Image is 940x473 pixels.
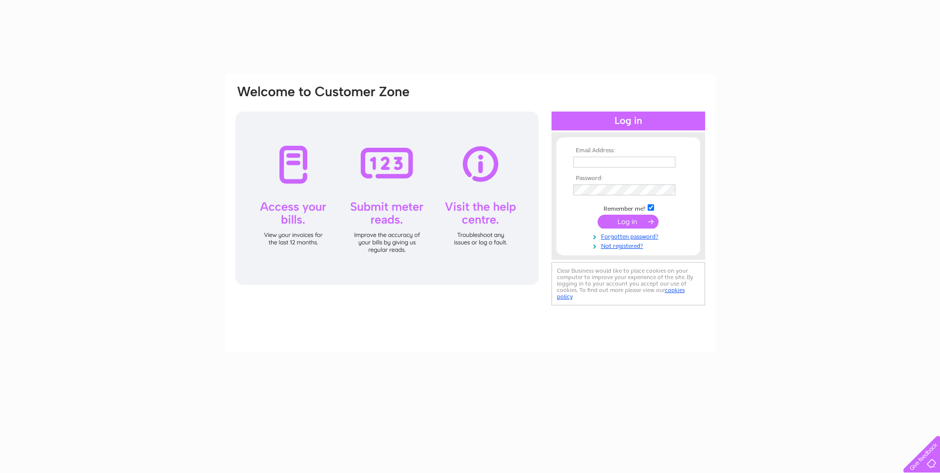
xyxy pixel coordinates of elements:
[571,147,686,154] th: Email Address:
[598,215,659,229] input: Submit
[557,287,685,300] a: cookies policy
[571,203,686,213] td: Remember me?
[573,231,686,240] a: Forgotten password?
[573,240,686,250] a: Not registered?
[571,175,686,182] th: Password:
[552,262,705,305] div: Clear Business would like to place cookies on your computer to improve your experience of the sit...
